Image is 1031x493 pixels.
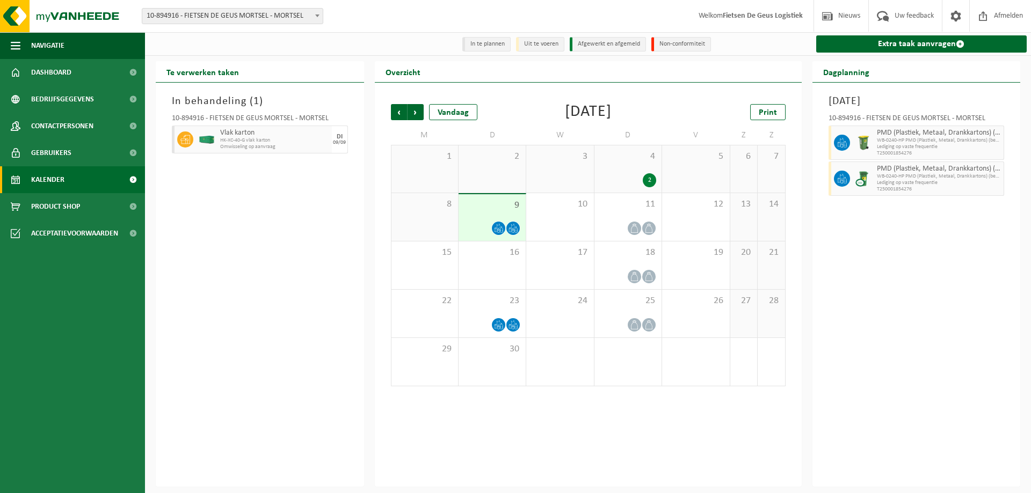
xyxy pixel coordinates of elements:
td: Z [730,126,758,145]
span: 2 [464,151,520,163]
span: 6 [736,151,752,163]
span: PMD (Plastiek, Metaal, Drankkartons) (bedrijven) [877,165,1001,173]
strong: Fietsen De Geus Logistiek [723,12,803,20]
span: 29 [397,343,453,355]
span: Lediging op vaste frequentie [877,180,1001,186]
span: 17 [532,247,588,259]
span: 16 [464,247,520,259]
h3: [DATE] [829,93,1005,109]
span: 15 [397,247,453,259]
span: 12 [667,198,724,210]
li: Afgewerkt en afgemeld [570,37,646,51]
span: 25 [600,295,656,307]
span: WB-0240-HP PMD (Plastiek, Metaal, Drankkartons) (bedrijven) [877,173,1001,180]
span: 4 [600,151,656,163]
span: T250001854276 [877,150,1001,157]
td: M [391,126,459,145]
span: 20 [736,247,752,259]
img: WB-0240-HPE-GN-50 [855,135,872,151]
span: Omwisseling op aanvraag [220,144,329,150]
span: Bedrijfsgegevens [31,86,94,113]
span: Navigatie [31,32,64,59]
h2: Dagplanning [812,61,880,82]
span: Dashboard [31,59,71,86]
span: 22 [397,295,453,307]
span: 21 [763,247,779,259]
span: 30 [464,343,520,355]
span: HK-XC-40-G vlak karton [220,137,329,144]
span: 10-894916 - FIETSEN DE GEUS MORTSEL - MORTSEL [142,9,323,24]
span: Product Shop [31,193,80,220]
span: Lediging op vaste frequentie [877,144,1001,150]
td: V [662,126,730,145]
a: Extra taak aanvragen [816,35,1027,53]
span: PMD (Plastiek, Metaal, Drankkartons) (bedrijven) [877,129,1001,137]
li: Non-conformiteit [651,37,711,51]
span: 7 [763,151,779,163]
span: 5 [667,151,724,163]
span: Volgende [408,104,424,120]
span: Gebruikers [31,139,71,166]
span: 11 [600,198,656,210]
li: In te plannen [462,37,511,51]
span: 1 [253,96,259,107]
span: 14 [763,198,779,210]
span: Vlak karton [220,129,329,137]
td: D [459,126,526,145]
h2: Overzicht [375,61,431,82]
li: Uit te voeren [516,37,564,51]
div: Vandaag [429,104,477,120]
td: W [526,126,594,145]
a: Print [750,104,786,120]
span: WB-0240-HP PMD (Plastiek, Metaal, Drankkartons) (bedrijven) [877,137,1001,144]
div: 2 [643,173,656,187]
span: Kalender [31,166,64,193]
div: 10-894916 - FIETSEN DE GEUS MORTSEL - MORTSEL [829,115,1005,126]
div: DI [337,134,343,140]
span: Contactpersonen [31,113,93,139]
span: 26 [667,295,724,307]
span: 27 [736,295,752,307]
span: 24 [532,295,588,307]
span: 28 [763,295,779,307]
td: D [594,126,662,145]
span: 13 [736,198,752,210]
span: 23 [464,295,520,307]
div: 09/09 [333,140,346,145]
span: 8 [397,198,453,210]
div: [DATE] [565,104,612,120]
h3: In behandeling ( ) [172,93,348,109]
td: Z [758,126,785,145]
span: Vorige [391,104,407,120]
span: 19 [667,247,724,259]
span: 10-894916 - FIETSEN DE GEUS MORTSEL - MORTSEL [142,8,323,24]
span: 10 [532,198,588,210]
span: T250001854276 [877,186,1001,193]
span: Acceptatievoorwaarden [31,220,118,247]
span: Print [759,108,777,117]
span: 1 [397,151,453,163]
span: 18 [600,247,656,259]
h2: Te verwerken taken [156,61,250,82]
div: 10-894916 - FIETSEN DE GEUS MORTSEL - MORTSEL [172,115,348,126]
span: 9 [464,200,520,211]
img: WB-0240-CU [855,171,872,187]
span: 3 [532,151,588,163]
img: HK-XC-40-GN-00 [199,136,215,144]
